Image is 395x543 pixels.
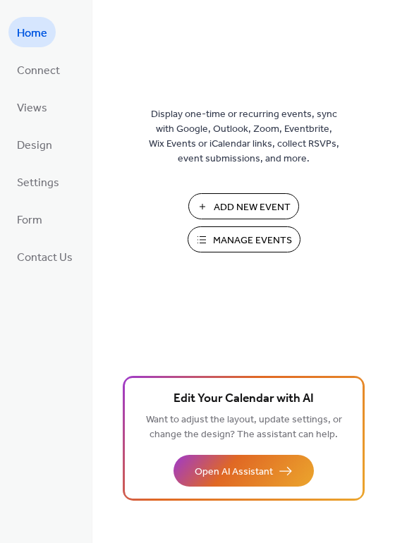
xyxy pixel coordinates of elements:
span: Contact Us [17,247,73,269]
a: Form [8,204,51,234]
a: Settings [8,166,68,197]
span: Display one-time or recurring events, sync with Google, Outlook, Zoom, Eventbrite, Wix Events or ... [149,107,339,166]
a: Views [8,92,56,122]
a: Design [8,129,61,159]
span: Manage Events [213,233,292,248]
span: Add New Event [214,200,291,215]
a: Home [8,17,56,47]
span: Settings [17,172,59,194]
a: Connect [8,54,68,85]
a: Contact Us [8,241,81,271]
span: Views [17,97,47,119]
span: Open AI Assistant [195,465,273,480]
button: Manage Events [188,226,300,252]
span: Form [17,209,42,231]
span: Edit Your Calendar with AI [174,389,314,409]
span: Connect [17,60,60,82]
span: Design [17,135,52,157]
button: Add New Event [188,193,299,219]
button: Open AI Assistant [174,455,314,487]
span: Want to adjust the layout, update settings, or change the design? The assistant can help. [146,410,342,444]
span: Home [17,23,47,44]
